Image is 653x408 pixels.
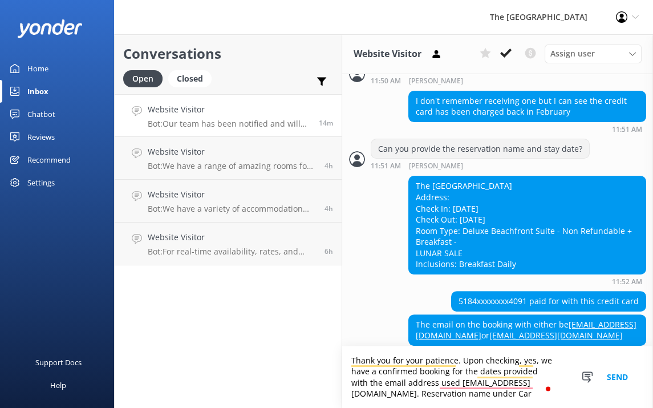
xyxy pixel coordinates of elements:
[35,351,82,374] div: Support Docs
[371,76,609,85] div: Oct 14 2025 05:50pm (UTC -10:00) Pacific/Honolulu
[123,43,333,64] h2: Conversations
[371,161,590,170] div: Oct 14 2025 05:51pm (UTC -10:00) Pacific/Honolulu
[50,374,66,397] div: Help
[489,330,623,341] a: [EMAIL_ADDRESS][DOMAIN_NAME]
[325,247,333,256] span: Oct 14 2025 11:50am (UTC -10:00) Pacific/Honolulu
[408,277,646,285] div: Oct 14 2025 05:52pm (UTC -10:00) Pacific/Honolulu
[612,278,642,285] strong: 11:52 AM
[115,94,342,137] a: Website VisitorBot:Our team has been notified and will be with you as soon as possible. Alternati...
[550,47,595,60] span: Assign user
[123,70,163,87] div: Open
[17,19,83,38] img: yonder-white-logo.png
[409,315,646,345] div: The email on the booking with either be or
[168,72,217,84] a: Closed
[409,91,646,122] div: I don't remember receiving one but I can see the credit card has been charged back in February
[371,163,401,170] strong: 11:51 AM
[371,78,401,85] strong: 11:50 AM
[148,188,316,201] h4: Website Visitor
[416,319,636,341] a: [EMAIL_ADDRESS][DOMAIN_NAME]
[452,292,646,311] div: 5184xxxxxxxx4091 paid for with this credit card
[123,72,168,84] a: Open
[319,118,333,128] span: Oct 14 2025 05:44pm (UTC -10:00) Pacific/Honolulu
[115,223,342,265] a: Website VisitorBot:For real-time availability, rates, and bookings of our Beachfront Room, please...
[325,161,333,171] span: Oct 14 2025 01:40pm (UTC -10:00) Pacific/Honolulu
[27,57,48,80] div: Home
[371,139,589,159] div: Can you provide the reservation name and stay date?
[148,146,316,158] h4: Website Visitor
[325,204,333,213] span: Oct 14 2025 01:37pm (UTC -10:00) Pacific/Honolulu
[115,137,342,180] a: Website VisitorBot:We have a range of amazing rooms for you to choose from. The best way to help ...
[168,70,212,87] div: Closed
[409,176,646,274] div: The [GEOGRAPHIC_DATA] Address: Check In: [DATE] Check Out: [DATE] Room Type: Deluxe Beachfront Su...
[148,161,316,171] p: Bot: We have a range of amazing rooms for you to choose from. The best way to help you decide on ...
[148,103,310,116] h4: Website Visitor
[409,78,463,85] span: [PERSON_NAME]
[148,119,310,129] p: Bot: Our team has been notified and will be with you as soon as possible. Alternatively, you can ...
[148,247,316,257] p: Bot: For real-time availability, rates, and bookings of our Beachfront Room, please visit [URL][D...
[354,47,421,62] h3: Website Visitor
[27,126,55,148] div: Reviews
[409,163,463,170] span: [PERSON_NAME]
[27,148,71,171] div: Recommend
[148,204,316,214] p: Bot: We have a variety of accommodation options that might suit your needs, such as the 2-Bedroom...
[115,180,342,223] a: Website VisitorBot:We have a variety of accommodation options that might suit your needs, such as...
[27,171,55,194] div: Settings
[408,125,646,133] div: Oct 14 2025 05:51pm (UTC -10:00) Pacific/Honolulu
[596,346,639,408] button: Send
[27,80,48,103] div: Inbox
[148,231,316,244] h4: Website Visitor
[612,126,642,133] strong: 11:51 AM
[27,103,55,126] div: Chatbot
[545,45,642,63] div: Assign User
[342,346,653,408] textarea: To enrich screen reader interactions, please activate Accessibility in Grammarly extension settings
